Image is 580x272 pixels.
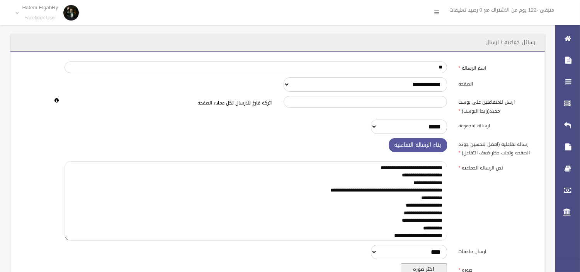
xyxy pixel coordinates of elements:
p: Hatem ElgabRy [22,5,58,10]
label: رساله تفاعليه (افضل لتحسين جوده الصفحه وتجنب حظر ضعف التفاعل) [453,138,541,157]
h6: اتركه فارغ للارسال لكل عملاء الصفحه [65,101,272,106]
label: اسم الرساله [453,62,541,72]
label: ارساله لمجموعه [453,120,541,130]
label: ارسل للمتفاعلين على بوست محدد(رابط البوست) [453,96,541,115]
small: Facebook User [22,15,58,21]
label: نص الرساله الجماعيه [453,161,541,172]
label: ارسال ملحقات [453,245,541,256]
header: رسائل جماعيه / ارسال [476,35,545,50]
button: بناء الرساله التفاعليه [389,138,447,152]
label: الصفحه [453,77,541,88]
